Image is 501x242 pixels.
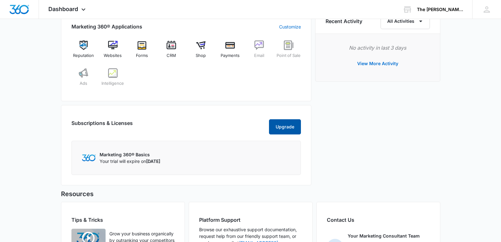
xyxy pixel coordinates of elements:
span: Dashboard [48,6,78,12]
p: Marketing 360® Basics [100,151,160,158]
a: Reputation [71,40,96,63]
a: Ads [71,68,96,91]
span: Ads [80,80,87,87]
h2: Tips & Tricks [71,216,174,224]
a: CRM [159,40,184,63]
span: Payments [221,53,240,59]
button: Upgrade [269,119,301,134]
p: No activity in last 3 days [326,44,430,52]
div: account name [417,7,463,12]
p: Your trial will expire on [100,158,160,164]
h2: Contact Us [327,216,430,224]
a: Websites [101,40,125,63]
h6: Recent Activity [326,17,362,25]
span: Point of Sale [277,53,301,59]
a: Customize [279,23,301,30]
a: Shop [189,40,213,63]
button: All Activities [381,13,430,29]
span: Reputation [73,53,94,59]
h2: Platform Support [199,216,302,224]
h5: Resources [61,189,440,199]
p: Your Marketing Consultant Team [348,233,420,239]
h2: Subscriptions & Licenses [71,119,133,132]
img: Marketing 360 Logo [82,154,96,161]
span: CRM [167,53,176,59]
a: Email [247,40,272,63]
span: Intelligence [101,80,124,87]
h2: Marketing 360® Applications [71,23,142,30]
span: [DATE] [146,158,160,164]
a: Forms [130,40,154,63]
a: Payments [218,40,242,63]
span: Websites [104,53,122,59]
span: Forms [136,53,148,59]
span: Shop [196,53,206,59]
button: View More Activity [351,56,405,71]
span: Email [254,53,264,59]
a: Point of Sale [277,40,301,63]
a: Intelligence [101,68,125,91]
